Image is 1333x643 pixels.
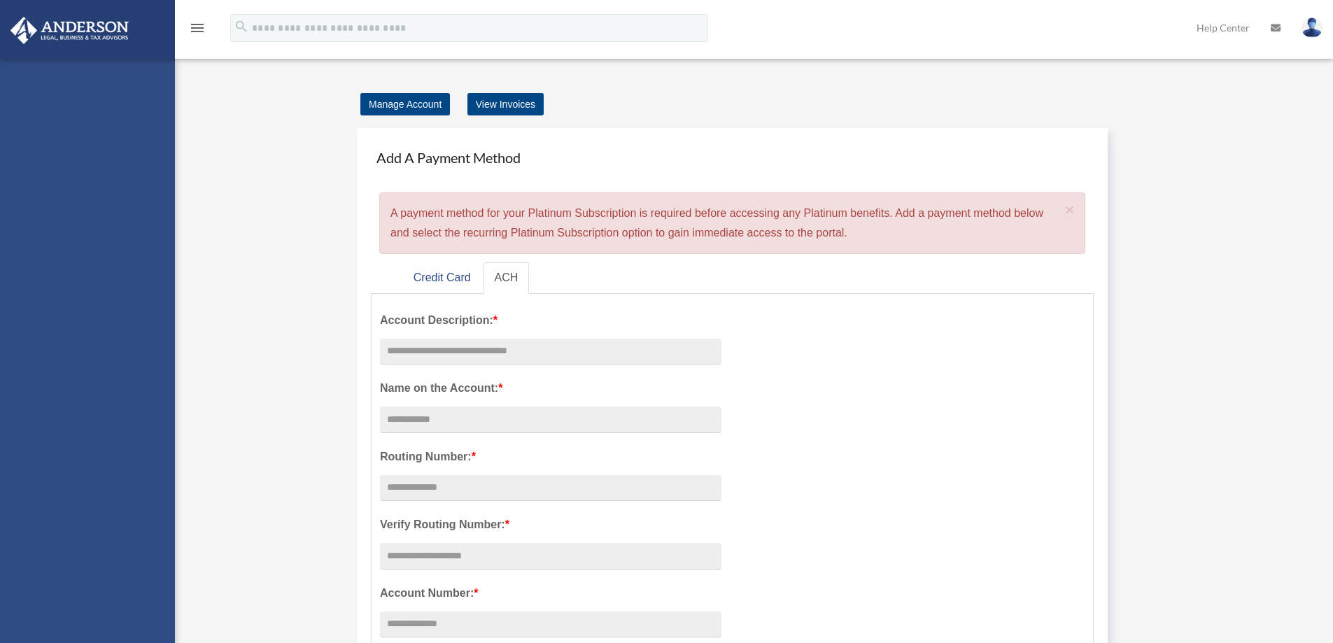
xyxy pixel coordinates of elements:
a: View Invoices [467,93,544,115]
label: Name on the Account: [380,379,721,398]
label: Account Number: [380,584,721,603]
label: Verify Routing Number: [380,515,721,535]
i: menu [189,20,206,36]
span: × [1066,202,1075,218]
div: A payment method for your Platinum Subscription is required before accessing any Platinum benefit... [379,192,1085,254]
i: search [234,19,249,34]
a: ACH [484,262,530,294]
h4: Add A Payment Method [371,142,1094,173]
a: Credit Card [402,262,482,294]
label: Routing Number: [380,447,721,467]
img: User Pic [1302,17,1323,38]
a: menu [189,24,206,36]
img: Anderson Advisors Platinum Portal [6,17,133,44]
a: Manage Account [360,93,450,115]
button: Close [1066,202,1075,217]
label: Account Description: [380,311,721,330]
